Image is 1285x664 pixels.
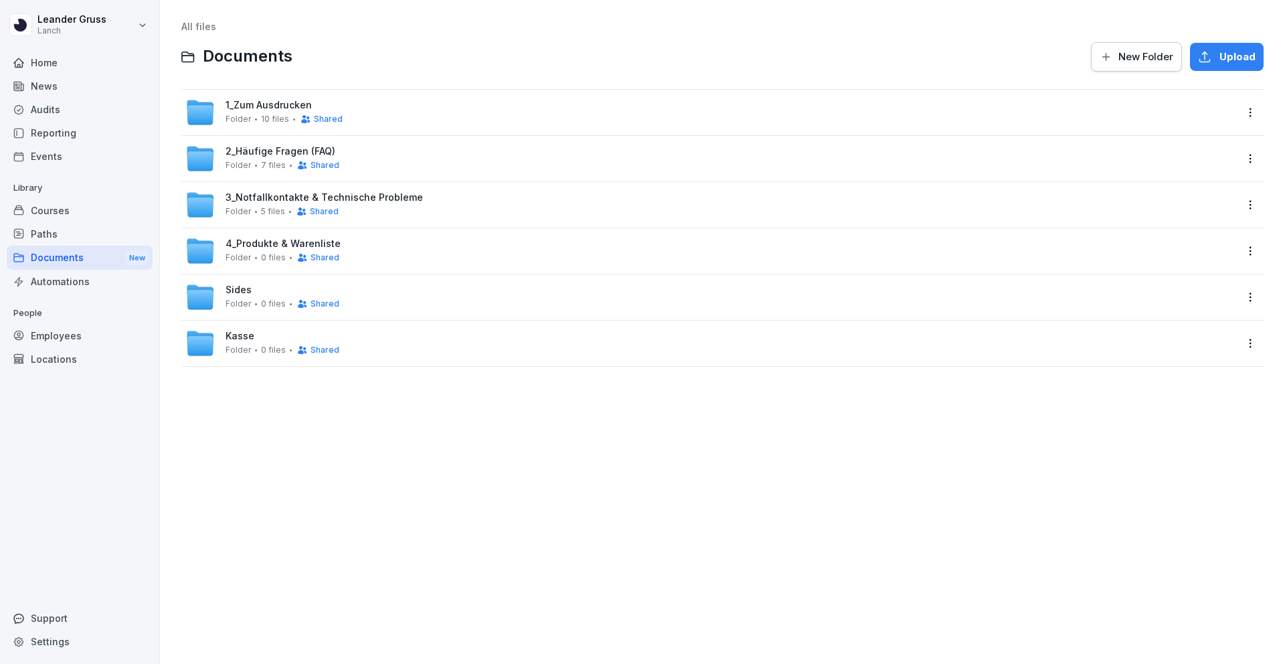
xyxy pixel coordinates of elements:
span: 0 files [261,299,286,309]
span: Folder [226,114,251,124]
span: 1_Zum Ausdrucken [226,100,312,111]
span: New Folder [1118,50,1173,64]
p: Lanch [37,26,106,35]
p: Leander Gruss [37,14,106,25]
span: 5 files [261,207,285,216]
span: 3_Notfallkontakte & Technische Probleme [226,192,423,203]
a: News [7,74,153,98]
a: All files [181,21,216,32]
span: Shared [311,253,339,262]
span: Folder [226,299,251,309]
p: Library [7,177,153,199]
span: Kasse [226,331,254,342]
a: Settings [7,630,153,653]
a: Audits [7,98,153,121]
a: Employees [7,324,153,347]
span: Sides [226,284,252,296]
a: 3_Notfallkontakte & Technische ProblemeFolder5 filesShared [185,190,1235,220]
span: 10 files [261,114,289,124]
span: Documents [203,47,292,66]
span: 0 files [261,253,286,262]
div: Documents [7,246,153,270]
a: Home [7,51,153,74]
a: 4_Produkte & WarenlisteFolder0 filesShared [185,236,1235,266]
span: Folder [226,253,251,262]
a: Paths [7,222,153,246]
a: DocumentsNew [7,246,153,270]
a: Locations [7,347,153,371]
span: Folder [226,207,251,216]
a: Reporting [7,121,153,145]
div: New [126,250,149,266]
span: 0 files [261,345,286,355]
p: People [7,303,153,324]
span: 4_Produkte & Warenliste [226,238,341,250]
span: Shared [314,114,343,124]
a: 1_Zum AusdruckenFolder10 filesShared [185,98,1235,127]
span: 2_Häufige Fragen (FAQ) [226,146,335,157]
span: Shared [311,299,339,309]
span: Shared [311,161,339,170]
span: 7 files [261,161,286,170]
a: Events [7,145,153,168]
button: Upload [1190,43,1264,71]
div: Support [7,606,153,630]
a: Automations [7,270,153,293]
a: SidesFolder0 filesShared [185,282,1235,312]
span: Folder [226,161,251,170]
a: KasseFolder0 filesShared [185,329,1235,358]
a: Courses [7,199,153,222]
span: Upload [1219,50,1256,64]
span: Shared [310,207,339,216]
span: Folder [226,345,251,355]
button: New Folder [1091,42,1182,72]
a: 2_Häufige Fragen (FAQ)Folder7 filesShared [185,144,1235,173]
span: Shared [311,345,339,355]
